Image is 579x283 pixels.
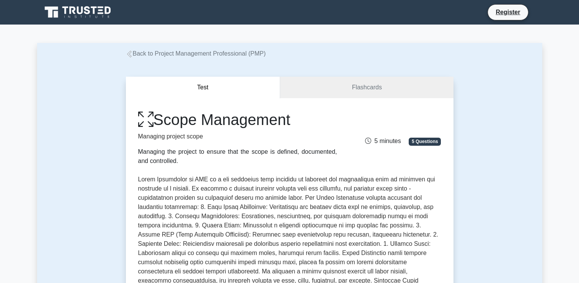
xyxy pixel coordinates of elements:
div: Managing the project to ensure that the scope is defined, documented, and controlled. [138,147,337,166]
h1: Scope Management [138,110,337,129]
span: 5 Questions [409,138,441,145]
span: 5 minutes [365,138,401,144]
a: Flashcards [280,77,453,99]
a: Back to Project Management Professional (PMP) [126,50,266,57]
button: Test [126,77,281,99]
p: Managing project scope [138,132,337,141]
a: Register [491,7,525,17]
